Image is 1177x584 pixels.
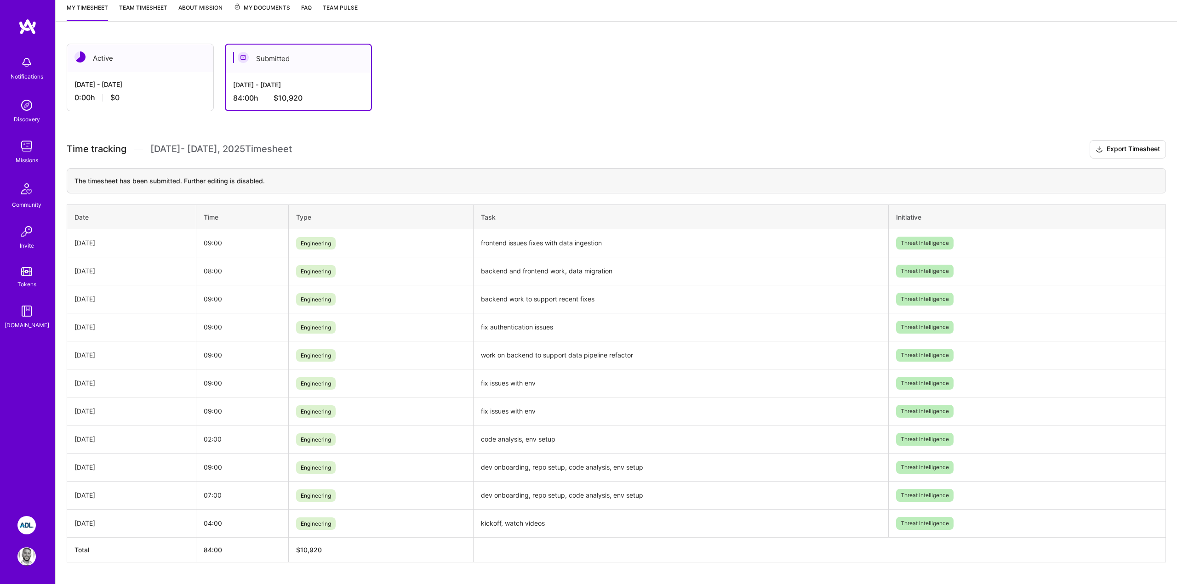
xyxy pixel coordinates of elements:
[196,481,289,509] td: 07:00
[473,257,889,285] td: backend and frontend work, data migration
[233,93,364,103] div: 84:00 h
[1090,140,1166,159] button: Export Timesheet
[74,79,206,89] div: [DATE] - [DATE]
[234,3,290,13] span: My Documents
[473,425,889,453] td: code analysis, env setup
[473,204,889,229] th: Task
[896,489,954,502] span: Threat Intelligence
[896,517,954,530] span: Threat Intelligence
[473,229,889,257] td: frontend issues fixes with data ingestion
[896,293,954,306] span: Threat Intelligence
[296,461,336,474] span: Engineering
[196,285,289,313] td: 09:00
[17,96,36,114] img: discovery
[67,537,196,562] th: Total
[196,537,289,562] th: 84:00
[17,279,36,289] div: Tokens
[74,266,189,276] div: [DATE]
[17,302,36,320] img: guide book
[233,80,364,90] div: [DATE] - [DATE]
[301,3,312,21] a: FAQ
[17,547,36,566] img: User Avatar
[896,377,954,390] span: Threat Intelligence
[17,516,36,534] img: ADL: Technology Modernization Sprint 1
[473,341,889,369] td: work on backend to support data pipeline refactor
[74,462,189,472] div: [DATE]
[226,45,371,73] div: Submitted
[119,3,167,21] a: Team timesheet
[196,341,289,369] td: 09:00
[238,52,249,63] img: Submitted
[74,238,189,248] div: [DATE]
[74,51,86,62] img: Active
[67,168,1166,193] div: The timesheet has been submitted. Further editing is disabled.
[16,155,38,165] div: Missions
[289,537,474,562] th: $10,920
[296,377,336,390] span: Engineering
[15,516,38,534] a: ADL: Technology Modernization Sprint 1
[178,3,223,21] a: About Mission
[21,267,32,276] img: tokens
[896,237,954,249] span: Threat Intelligence
[274,93,303,103] span: $10,920
[74,406,189,416] div: [DATE]
[234,3,290,21] a: My Documents
[473,397,889,425] td: fix issues with env
[323,4,358,11] span: Team Pulse
[196,257,289,285] td: 08:00
[296,293,336,306] span: Engineering
[196,369,289,397] td: 09:00
[74,378,189,388] div: [DATE]
[5,320,49,330] div: [DOMAIN_NAME]
[74,350,189,360] div: [DATE]
[67,143,126,155] span: Time tracking
[196,313,289,341] td: 09:00
[18,18,37,35] img: logo
[15,547,38,566] a: User Avatar
[74,434,189,444] div: [DATE]
[74,490,189,500] div: [DATE]
[473,285,889,313] td: backend work to support recent fixes
[296,405,336,418] span: Engineering
[67,3,108,21] a: My timesheet
[896,349,954,362] span: Threat Intelligence
[17,222,36,241] img: Invite
[896,265,954,278] span: Threat Intelligence
[473,313,889,341] td: fix authentication issues
[473,481,889,509] td: dev onboarding, repo setup, code analysis, env setup
[20,241,34,250] div: Invite
[296,237,336,249] span: Engineering
[473,509,889,537] td: kickoff, watch videos
[896,405,954,418] span: Threat Intelligence
[896,433,954,446] span: Threat Intelligence
[11,72,43,81] div: Notifications
[17,137,36,155] img: teamwork
[12,200,41,210] div: Community
[196,397,289,425] td: 09:00
[150,143,292,155] span: [DATE] - [DATE] , 2025 Timesheet
[67,44,213,72] div: Active
[296,265,336,278] span: Engineering
[289,204,474,229] th: Type
[296,517,336,530] span: Engineering
[74,322,189,332] div: [DATE]
[896,321,954,334] span: Threat Intelligence
[14,114,40,124] div: Discovery
[17,53,36,72] img: bell
[110,93,120,102] span: $0
[74,93,206,102] div: 0:00 h
[296,489,336,502] span: Engineering
[196,453,289,481] td: 09:00
[896,461,954,474] span: Threat Intelligence
[296,349,336,362] span: Engineering
[196,425,289,453] td: 02:00
[473,369,889,397] td: fix issues with env
[67,204,196,229] th: Date
[196,229,289,257] td: 09:00
[1096,145,1103,154] i: icon Download
[296,321,336,334] span: Engineering
[473,453,889,481] td: dev onboarding, repo setup, code analysis, env setup
[196,204,289,229] th: Time
[74,518,189,528] div: [DATE]
[889,204,1166,229] th: Initiative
